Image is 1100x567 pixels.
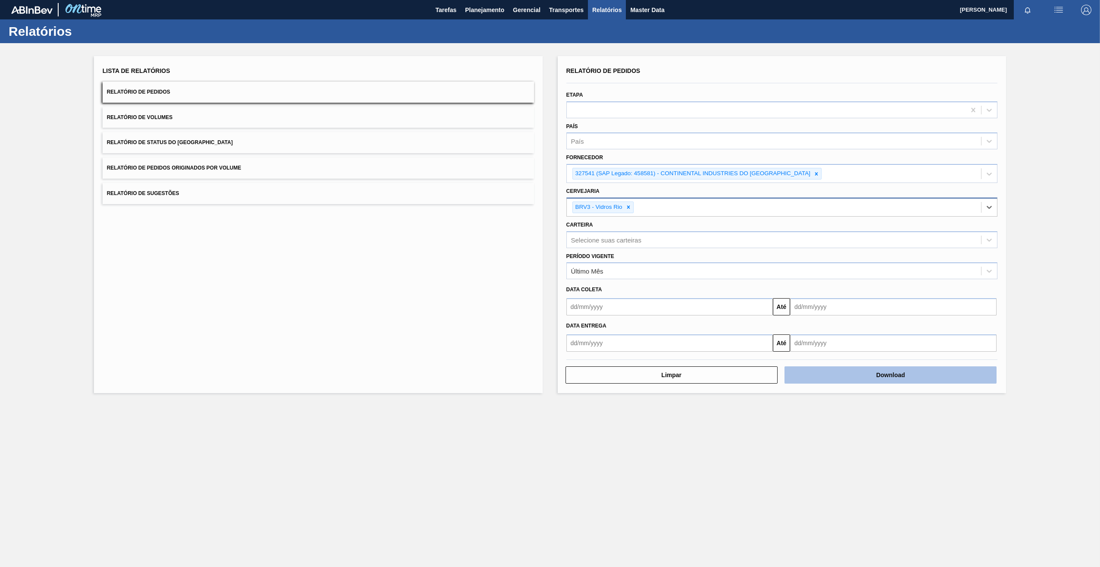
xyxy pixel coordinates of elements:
[566,67,641,74] span: Relatório de Pedidos
[592,5,622,15] span: Relatórios
[513,5,541,15] span: Gerencial
[107,139,233,145] span: Relatório de Status do [GEOGRAPHIC_DATA]
[103,107,534,128] button: Relatório de Volumes
[103,82,534,103] button: Relatório de Pedidos
[566,188,600,194] label: Cervejaria
[107,165,241,171] span: Relatório de Pedidos Originados por Volume
[573,202,624,213] div: BRV3 - Vidros Rio
[103,157,534,179] button: Relatório de Pedidos Originados por Volume
[9,26,162,36] h1: Relatórios
[107,89,170,95] span: Relatório de Pedidos
[1014,4,1041,16] button: Notificações
[566,253,614,259] label: Período Vigente
[566,222,593,228] label: Carteira
[566,366,778,384] button: Limpar
[573,168,812,179] div: 327541 (SAP Legado: 458581) - CONTINENTAL INDUSTRIES DO [GEOGRAPHIC_DATA]
[465,5,504,15] span: Planejamento
[11,6,53,14] img: TNhmsLtSVTkK8tSr43FrP2fwEKptu5GPRR3wAAAABJRU5ErkJggg==
[790,334,997,352] input: dd/mm/yyyy
[566,298,773,315] input: dd/mm/yyyy
[571,138,584,145] div: País
[566,123,578,129] label: País
[103,67,170,74] span: Lista de Relatórios
[549,5,584,15] span: Transportes
[630,5,664,15] span: Master Data
[571,268,603,275] div: Último Mês
[784,366,997,384] button: Download
[566,287,602,293] span: Data coleta
[773,298,790,315] button: Até
[566,334,773,352] input: dd/mm/yyyy
[571,236,641,243] div: Selecione suas carteiras
[107,190,179,196] span: Relatório de Sugestões
[790,298,997,315] input: dd/mm/yyyy
[103,183,534,204] button: Relatório de Sugestões
[1081,5,1091,15] img: Logout
[107,114,172,120] span: Relatório de Volumes
[566,323,606,329] span: Data Entrega
[773,334,790,352] button: Até
[103,132,534,153] button: Relatório de Status do [GEOGRAPHIC_DATA]
[566,154,603,161] label: Fornecedor
[566,92,583,98] label: Etapa
[435,5,456,15] span: Tarefas
[1053,5,1064,15] img: userActions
